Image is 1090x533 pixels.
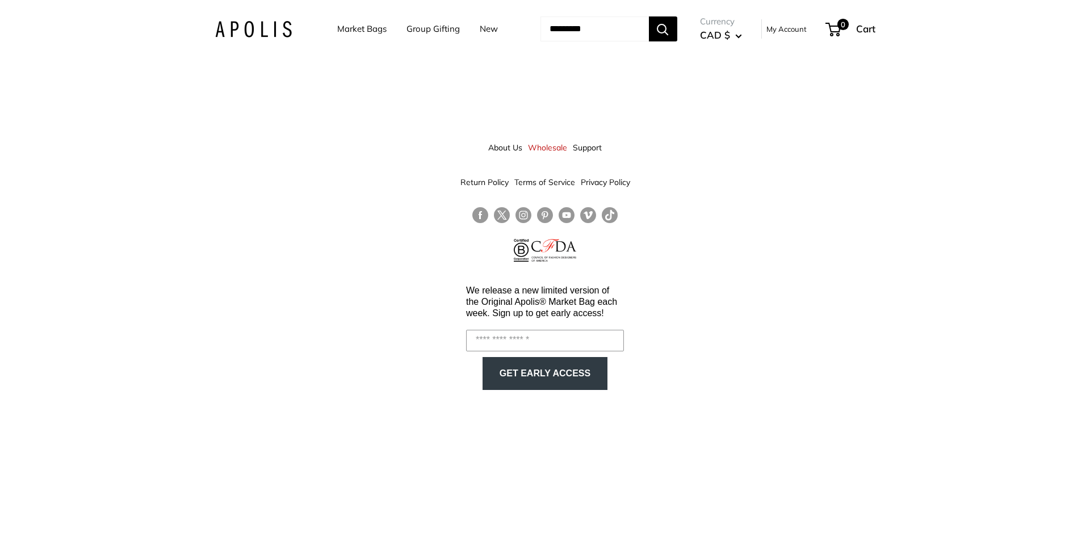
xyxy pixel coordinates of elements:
a: Support [573,137,602,158]
a: Follow us on Facebook [472,207,488,224]
a: Follow us on Tumblr [602,207,618,224]
span: 0 [837,19,848,30]
span: Cart [856,23,875,35]
span: We release a new limited version of the Original Apolis® Market Bag each week. Sign up to get ear... [466,286,617,318]
button: Search [649,16,677,41]
button: CAD $ [700,26,742,44]
a: Terms of Service [514,172,575,192]
a: Group Gifting [406,21,460,37]
a: Follow us on Pinterest [537,207,553,224]
a: Market Bags [337,21,387,37]
a: Return Policy [460,172,509,192]
a: Follow us on YouTube [559,207,575,224]
a: 0 Cart [827,20,875,38]
span: CAD $ [700,29,730,41]
a: Wholesale [528,137,567,158]
a: Privacy Policy [581,172,630,192]
span: Currency [700,14,742,30]
a: About Us [488,137,522,158]
a: Follow us on Twitter [494,207,510,228]
input: Enter your email [466,330,624,351]
a: Follow us on Instagram [515,207,531,224]
img: Apolis [215,21,292,37]
img: Council of Fashion Designers of America Member [531,239,576,262]
a: Follow us on Vimeo [580,207,596,224]
input: Search... [540,16,649,41]
button: GET EARLY ACCESS [494,363,596,384]
img: Certified B Corporation [514,239,529,262]
a: New [480,21,498,37]
a: My Account [766,22,807,36]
